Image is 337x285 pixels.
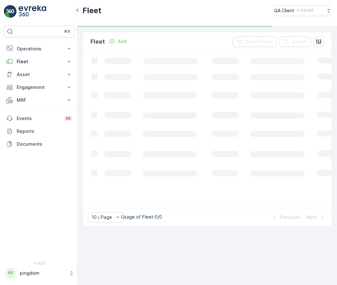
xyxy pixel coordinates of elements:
[4,42,75,55] button: Operations
[232,37,277,47] button: Clear Filters
[4,138,75,151] a: Documents
[106,38,129,45] button: Add
[17,84,62,91] p: Engagement
[4,5,17,18] img: logo
[4,125,75,138] a: Reports
[20,270,66,276] p: pingdom
[17,141,72,147] p: Documents
[64,29,70,34] p: ⌘B
[121,214,162,220] p: Usage of Fleet : 0/0
[65,116,71,121] p: 34
[19,5,46,18] img: logo_light-DOdMpM7g.png
[4,81,75,94] button: Engagement
[4,112,75,125] a: Events34
[297,8,313,13] p: ( +03:00 )
[82,5,101,16] p: Fleet
[292,39,307,45] p: Export
[17,97,62,103] p: MRF
[280,214,300,220] p: Previous
[280,37,311,47] button: Export
[4,266,75,280] button: PPpingdom
[4,55,75,68] button: Fleet
[17,46,62,52] p: Operations
[4,94,75,107] button: MRF
[4,261,75,265] span: v 1.52.3
[274,5,332,16] button: QA Client(+03:00)
[91,37,105,46] p: Fleet
[17,58,62,65] p: Fleet
[306,214,317,220] p: Next
[5,268,16,278] div: PP
[17,128,72,134] p: Reports
[4,68,75,81] button: Asset
[245,39,273,45] p: Clear Filters
[118,38,127,45] p: Add
[17,71,62,78] p: Asset
[17,115,60,122] p: Events
[306,213,326,221] button: Next
[274,7,294,14] p: QA Client
[270,213,300,221] button: Previous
